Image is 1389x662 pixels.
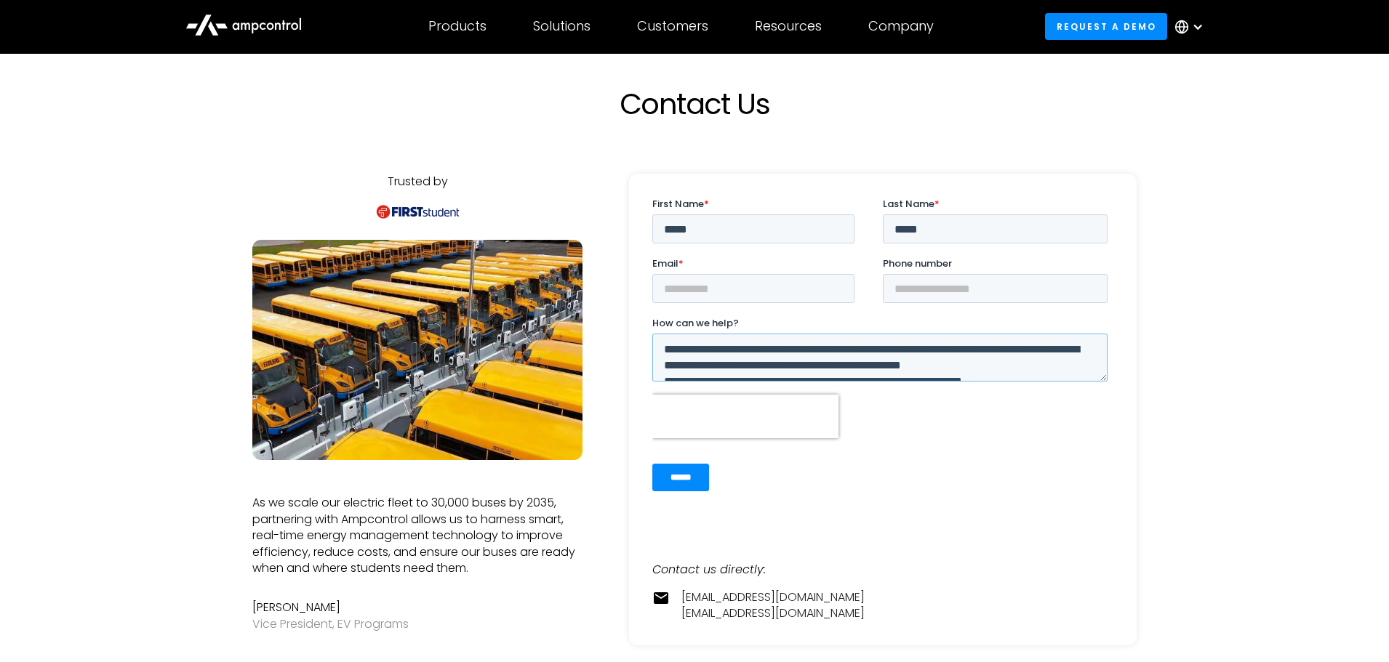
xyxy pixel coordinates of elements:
[681,589,865,605] a: [EMAIL_ADDRESS][DOMAIN_NAME]
[428,19,487,35] div: Products
[533,19,591,35] div: Solutions
[637,19,708,35] div: Customers
[755,19,822,35] div: Resources
[868,19,934,35] div: Company
[375,86,1014,121] h1: Contact Us
[1045,13,1167,40] a: Request a demo
[681,605,865,621] a: [EMAIL_ADDRESS][DOMAIN_NAME]
[652,562,1113,578] div: Contact us directly:
[652,197,1113,504] iframe: Form 0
